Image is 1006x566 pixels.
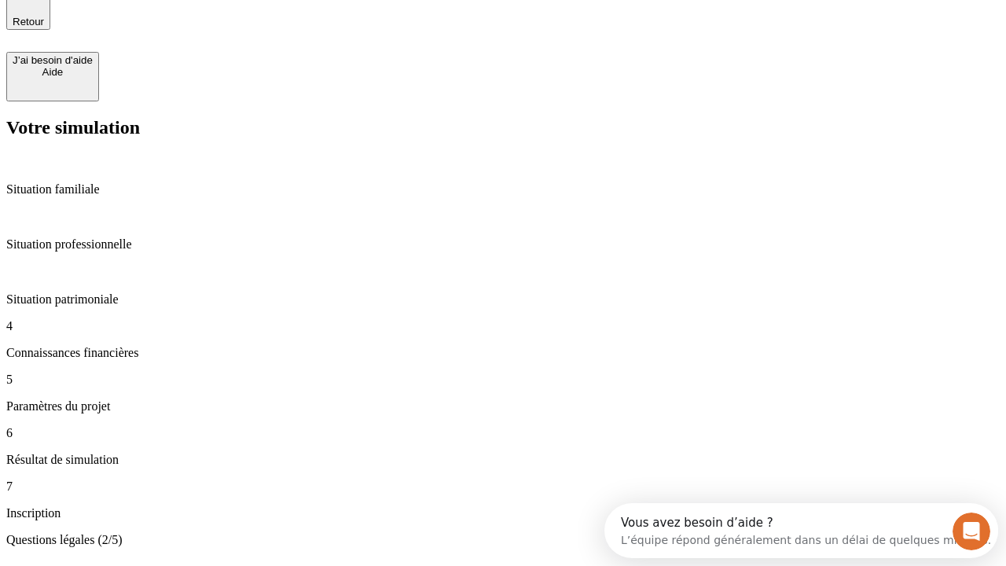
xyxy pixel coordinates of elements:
div: Ouvrir le Messenger Intercom [6,6,433,50]
p: Situation patrimoniale [6,292,1000,307]
p: Résultat de simulation [6,453,1000,467]
iframe: Intercom live chat discovery launcher [604,503,998,558]
p: Questions légales (2/5) [6,533,1000,547]
p: Paramètres du projet [6,399,1000,413]
p: 7 [6,480,1000,494]
p: 6 [6,426,1000,440]
div: J’ai besoin d'aide [13,54,93,66]
p: Situation familiale [6,182,1000,197]
h2: Votre simulation [6,117,1000,138]
p: 4 [6,319,1000,333]
p: Situation professionnelle [6,237,1000,252]
p: Connaissances financières [6,346,1000,360]
button: J’ai besoin d'aideAide [6,52,99,101]
iframe: Intercom live chat [953,513,990,550]
p: Inscription [6,506,1000,520]
div: L’équipe répond généralement dans un délai de quelques minutes. [17,26,387,42]
div: Aide [13,66,93,78]
div: Vous avez besoin d’aide ? [17,13,387,26]
p: 5 [6,373,1000,387]
span: Retour [13,16,44,28]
